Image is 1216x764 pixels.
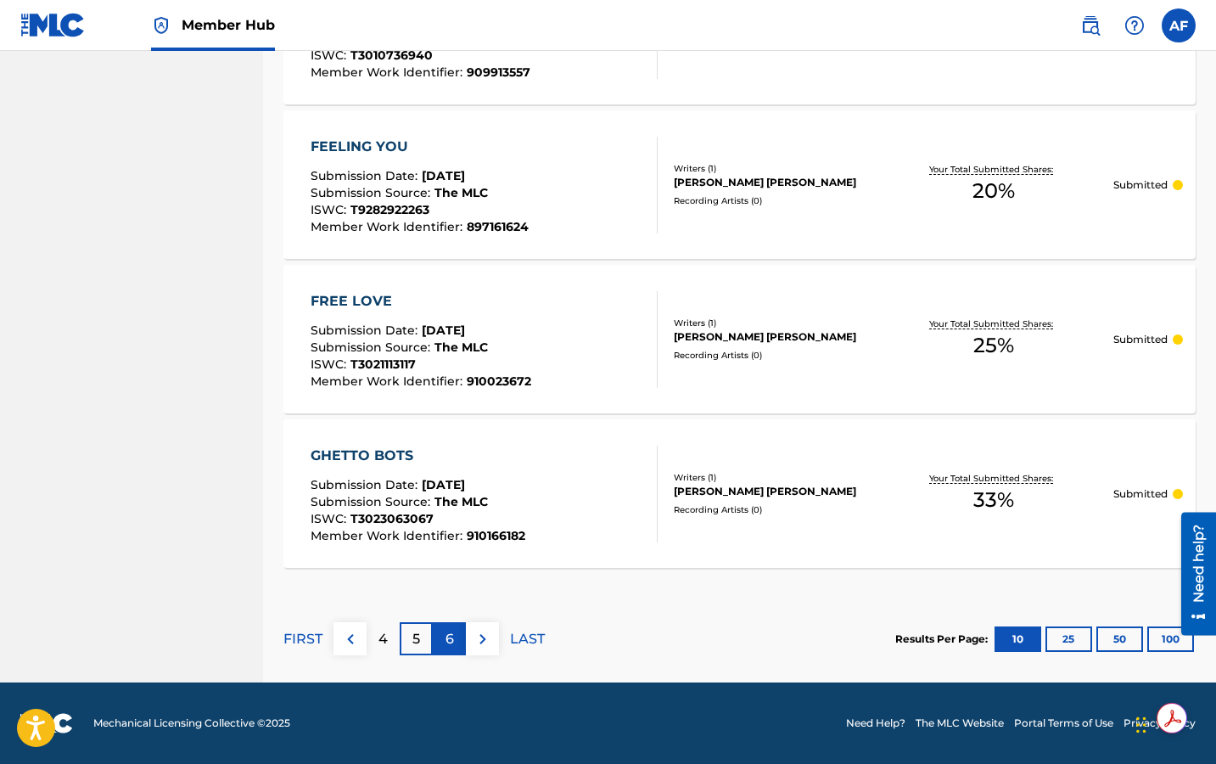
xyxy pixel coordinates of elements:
span: Member Hub [182,15,275,35]
p: Your Total Submitted Shares: [929,163,1057,176]
p: Submitted [1113,486,1168,502]
span: Submission Source : [311,185,434,200]
span: ISWC : [311,357,350,372]
iframe: Resource Center [1168,513,1216,636]
div: Recording Artists ( 0 ) [674,349,874,362]
a: FEELING YOUSubmission Date:[DATE]Submission Source:The MLCISWC:T9282922263Member Work Identifier:... [283,110,1196,259]
span: Submission Date : [311,477,422,492]
a: Portal Terms of Use [1014,716,1113,731]
img: Top Rightsholder [151,15,171,36]
span: T9282922263 [350,202,429,217]
div: FEELING YOU [311,137,529,157]
p: FIRST [283,629,322,649]
button: 100 [1147,626,1194,652]
div: User Menu [1162,8,1196,42]
span: 909913557 [467,65,530,80]
span: 910166182 [467,528,525,543]
span: Submission Source : [311,340,434,355]
span: 910023672 [467,374,531,389]
div: [PERSON_NAME] [PERSON_NAME] [674,175,874,190]
span: Submission Source : [311,494,434,509]
p: Results Per Page: [895,632,992,647]
span: Member Work Identifier : [311,219,467,234]
p: 4 [378,629,388,649]
div: [PERSON_NAME] [PERSON_NAME] [674,484,874,499]
img: search [1080,15,1101,36]
span: 33 % [973,485,1014,515]
span: 897161624 [467,219,529,234]
p: Submitted [1113,332,1168,347]
p: Submitted [1113,177,1168,193]
span: ISWC : [311,48,350,63]
span: Member Work Identifier : [311,528,467,543]
div: Writers ( 1 ) [674,471,874,484]
span: Submission Date : [311,323,422,338]
span: Member Work Identifier : [311,65,467,80]
span: ISWC : [311,202,350,217]
a: Need Help? [846,716,905,731]
div: [PERSON_NAME] [PERSON_NAME] [674,329,874,345]
p: Your Total Submitted Shares: [929,472,1057,485]
img: logo [20,713,73,733]
div: Writers ( 1 ) [674,317,874,329]
p: 5 [412,629,420,649]
div: Help [1118,8,1152,42]
div: Writers ( 1 ) [674,162,874,175]
div: GHETTO BOTS [311,446,525,466]
span: T3023063067 [350,511,434,526]
a: Public Search [1073,8,1107,42]
p: Your Total Submitted Shares: [929,317,1057,330]
span: [DATE] [422,168,465,183]
button: 25 [1045,626,1092,652]
div: FREE LOVE [311,291,531,312]
a: GHETTO BOTSSubmission Date:[DATE]Submission Source:The MLCISWC:T3023063067Member Work Identifier:... [283,419,1196,568]
button: 10 [995,626,1041,652]
span: The MLC [434,494,488,509]
span: The MLC [434,340,488,355]
span: T3021113117 [350,357,416,372]
a: Privacy Policy [1124,716,1196,731]
img: right [473,629,493,649]
span: Member Work Identifier : [311,374,467,389]
span: [DATE] [422,323,465,338]
button: 50 [1096,626,1143,652]
a: The MLC Website [916,716,1004,731]
a: FREE LOVESubmission Date:[DATE]Submission Source:The MLCISWC:T3021113117Member Work Identifier:91... [283,265,1196,413]
span: Mechanical Licensing Collective © 2025 [93,716,290,731]
span: 20 % [972,176,1015,206]
img: left [340,629,361,649]
div: Need help? [19,12,42,90]
span: ISWC : [311,511,350,526]
p: LAST [510,629,545,649]
span: The MLC [434,185,488,200]
div: Drag [1136,699,1146,750]
iframe: Chat Widget [1131,683,1216,764]
p: 6 [445,629,454,649]
img: help [1124,15,1145,36]
span: T3010736940 [350,48,433,63]
img: MLC Logo [20,13,86,37]
span: Submission Date : [311,168,422,183]
span: 25 % [973,330,1014,361]
span: [DATE] [422,477,465,492]
div: Recording Artists ( 0 ) [674,503,874,516]
div: Recording Artists ( 0 ) [674,194,874,207]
